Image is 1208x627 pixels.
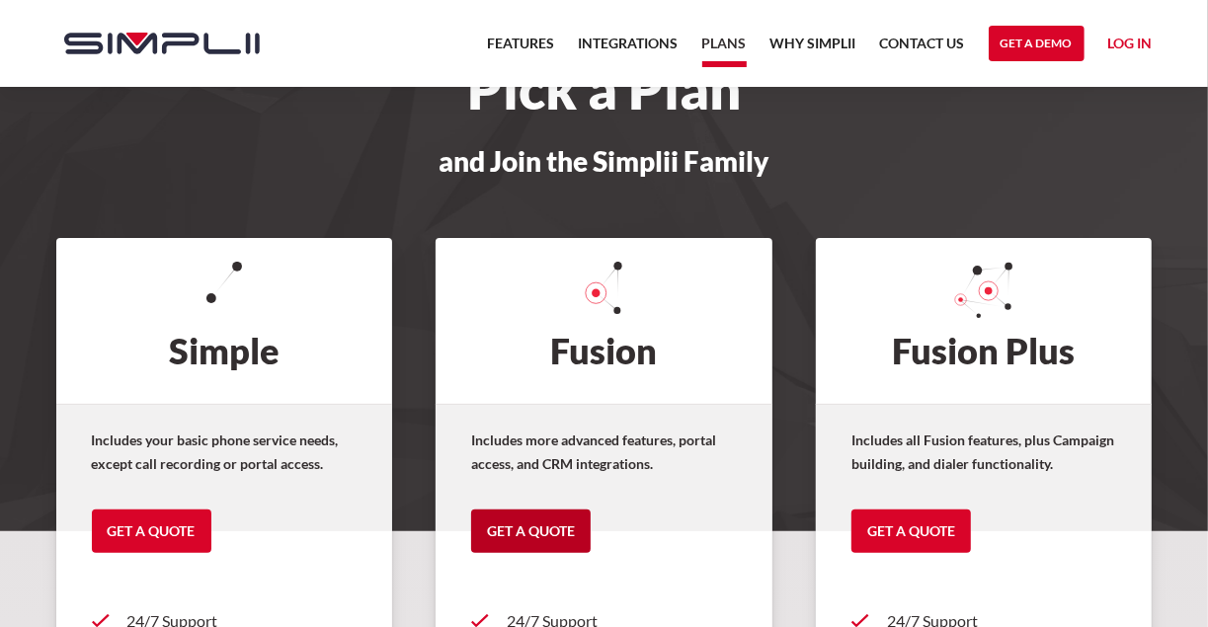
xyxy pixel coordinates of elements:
p: Includes your basic phone service needs, except call recording or portal access. [92,429,358,476]
h2: Fusion Plus [816,238,1153,404]
a: Contact US [880,32,965,67]
strong: Includes all Fusion features, plus Campaign building, and dialer functionality. [851,431,1114,472]
a: Get a Quote [471,509,591,553]
h2: Fusion [436,238,772,404]
strong: Includes more advanced features, portal access, and CRM integrations. [471,431,716,472]
a: Integrations [579,32,679,67]
a: Get a Quote [851,509,971,553]
a: Get a Quote [92,509,211,553]
a: Log in [1108,32,1153,61]
h3: and Join the Simplii Family [44,146,1165,176]
h2: Simple [56,238,393,404]
img: Simplii [64,33,260,54]
a: Get a Demo [989,26,1085,61]
a: Features [488,32,555,67]
a: Why Simplii [770,32,856,67]
h1: Pick a Plan [44,67,1165,111]
a: Plans [702,32,747,67]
